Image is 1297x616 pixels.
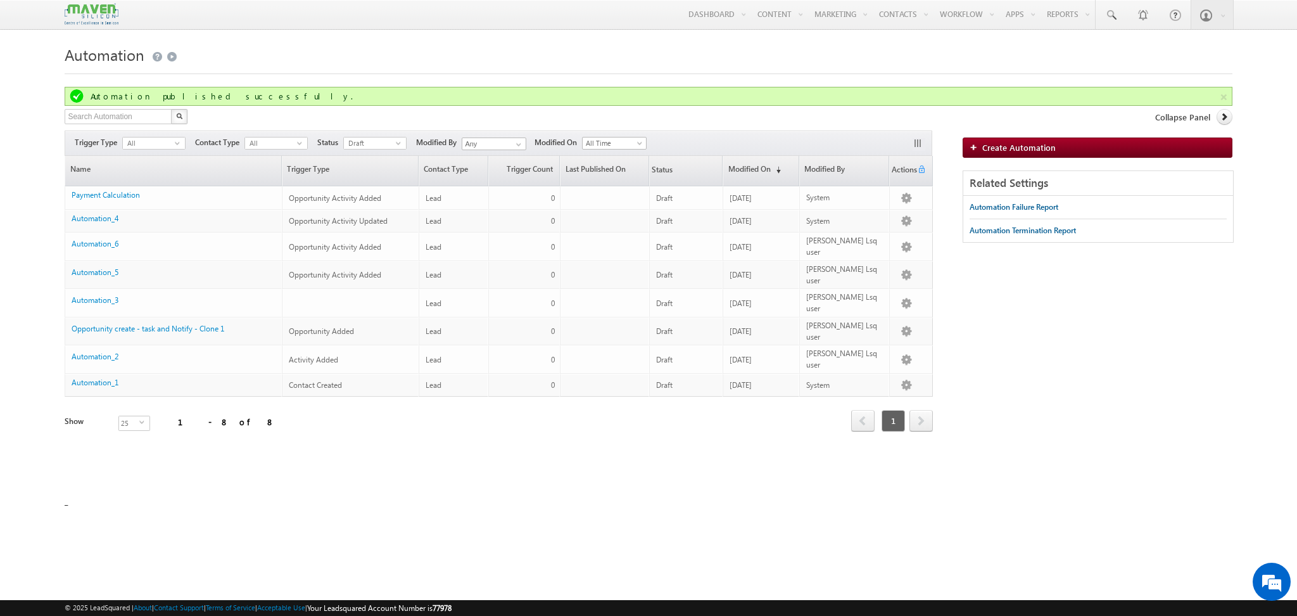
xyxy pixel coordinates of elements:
[806,320,884,343] div: [PERSON_NAME] Lsq user
[419,156,488,186] a: Contact Type
[730,270,752,279] span: [DATE]
[119,416,139,430] span: 25
[297,140,307,146] span: select
[890,157,917,185] span: Actions
[806,192,884,203] div: System
[139,420,149,425] span: select
[289,380,342,390] span: Contact Created
[551,380,555,390] span: 0
[730,216,752,226] span: [DATE]
[289,242,381,252] span: Opportunity Activity Added
[416,137,462,148] span: Modified By
[583,138,643,149] span: All Time
[426,380,441,390] span: Lead
[72,324,224,333] a: Opportunity create - task and Notify - Clone 1
[245,138,297,149] span: All
[72,190,140,200] a: Payment Calculation
[650,157,673,185] span: Status
[970,143,982,151] img: add_icon.png
[206,603,255,612] a: Terms of Service
[123,138,175,149] span: All
[289,355,338,364] span: Activity Added
[91,91,1228,102] div: Automation published successfully.
[426,355,441,364] span: Lead
[582,137,647,150] a: All Time
[551,216,555,226] span: 0
[970,196,1058,219] a: Automation Failure Report
[851,410,875,432] span: prev
[963,171,1232,196] div: Related Settings
[551,193,555,203] span: 0
[178,414,275,429] div: 1 - 8 of 8
[656,193,673,203] span: Draft
[730,193,752,203] span: [DATE]
[656,326,673,336] span: Draft
[289,326,354,336] span: Opportunity Added
[982,142,1056,153] span: Create Automation
[909,410,933,432] span: next
[289,270,381,279] span: Opportunity Activity Added
[176,113,182,119] img: Search
[730,380,752,390] span: [DATE]
[175,140,185,146] span: select
[730,326,752,336] span: [DATE]
[426,298,441,308] span: Lead
[806,292,884,314] div: [PERSON_NAME] Lsq user
[289,193,381,203] span: Opportunity Activity Added
[551,326,555,336] span: 0
[800,156,889,186] a: Modified By
[65,41,1232,507] div: _
[317,137,343,148] span: Status
[426,270,441,279] span: Lead
[433,603,452,613] span: 77978
[72,378,118,387] a: Automation_1
[489,156,559,186] a: Trigger Count
[970,202,1058,213] div: Automation Failure Report
[1155,112,1210,123] span: Collapse Panel
[656,355,673,364] span: Draft
[551,270,555,279] span: 0
[396,140,406,146] span: select
[154,603,204,612] a: Contact Support
[72,214,118,223] a: Automation_4
[72,352,118,361] a: Automation_2
[65,3,118,25] img: Custom Logo
[65,416,108,427] div: Show
[771,165,781,175] span: (sorted descending)
[462,138,526,150] input: Type to Search
[730,355,752,364] span: [DATE]
[551,242,555,252] span: 0
[65,44,144,65] span: Automation
[656,242,673,252] span: Draft
[970,225,1076,236] div: Automation Termination Report
[882,410,905,432] span: 1
[426,216,441,226] span: Lead
[426,326,441,336] span: Lead
[72,295,118,305] a: Automation_3
[806,215,884,227] div: System
[560,156,648,186] a: Last Published On
[72,267,118,277] a: Automation_5
[535,137,582,148] span: Modified On
[551,298,555,308] span: 0
[426,193,441,203] span: Lead
[806,380,884,391] div: System
[909,411,933,432] a: next
[806,264,884,286] div: [PERSON_NAME] Lsq user
[970,219,1076,242] a: Automation Termination Report
[72,239,118,248] a: Automation_6
[806,235,884,258] div: [PERSON_NAME] Lsq user
[257,603,305,612] a: Acceptable Use
[730,242,752,252] span: [DATE]
[75,137,122,148] span: Trigger Type
[65,602,452,614] span: © 2025 LeadSquared | | | | |
[551,355,555,364] span: 0
[289,216,388,226] span: Opportunity Activity Updated
[656,380,673,390] span: Draft
[307,603,452,613] span: Your Leadsquared Account Number is
[509,138,525,151] a: Show All Items
[282,156,418,186] a: Trigger Type
[65,156,281,186] a: Name
[134,603,152,612] a: About
[195,137,244,148] span: Contact Type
